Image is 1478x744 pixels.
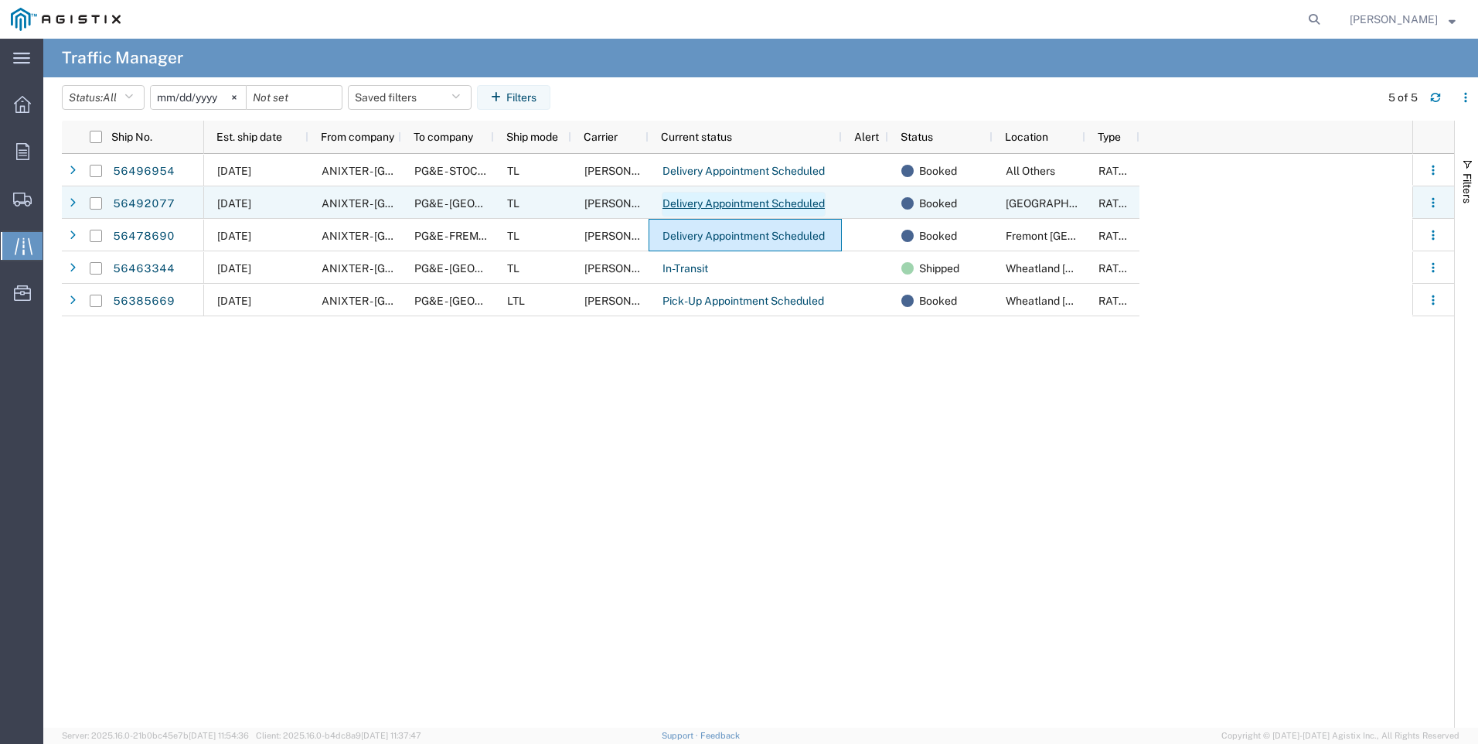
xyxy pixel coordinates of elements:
span: ANIXTER - Benicia [322,197,485,210]
span: Est. ship date [216,131,282,143]
button: [PERSON_NAME] [1349,10,1456,29]
span: [DATE] 11:54:36 [189,731,249,740]
input: Not set [247,86,342,109]
span: ANIXTER - Benicia [322,165,485,177]
span: TL [507,230,519,242]
span: Server: 2025.16.0-21b0bc45e7b [62,731,249,740]
span: Fremont DC [1006,230,1160,242]
span: TL [507,197,519,210]
span: From company [321,131,394,143]
div: 5 of 5 [1388,90,1418,106]
span: All Others [1006,165,1055,177]
span: Filters [1461,173,1473,203]
span: 08/15/2025 [217,230,251,242]
span: C.H. Robinson [584,230,673,242]
h4: Traffic Manager [62,39,183,77]
a: Delivery Appointment Scheduled [662,192,826,217]
img: logo [11,8,121,31]
span: ANIXTER - Benicia [322,230,485,242]
a: 56496954 [112,159,175,184]
span: RATED [1098,197,1133,210]
a: 56463344 [112,257,175,282]
span: Booked [919,220,957,252]
a: Pick-Up Appointment Scheduled [662,289,825,314]
button: Filters [477,85,550,110]
input: Not set [151,86,246,109]
span: C.H. Robinson [584,262,673,275]
span: Fresno DC [1006,197,1116,210]
span: PG&E - FRESNO [414,197,560,210]
span: Current status [661,131,732,143]
span: Booked [919,187,957,220]
span: ANIXTER - Benicia [322,295,485,307]
span: C.H. Robinson [584,197,673,210]
span: To company [414,131,473,143]
span: RATED [1098,262,1133,275]
span: LTL [507,295,525,307]
span: Status [901,131,933,143]
span: Roy Miller Freight Lines [584,295,739,307]
a: In-Transit [662,257,709,282]
span: ANIXTER - Benicia [322,262,485,275]
span: Booked [919,285,957,317]
a: Delivery Appointment Scheduled [662,159,826,184]
span: RATED [1098,165,1133,177]
span: PG&E - STOCKTON [414,165,508,177]
span: Location [1005,131,1048,143]
span: Type [1098,131,1121,143]
span: 08/13/2025 [217,262,251,275]
a: 56385669 [112,289,175,314]
span: Alert [854,131,879,143]
span: TL [507,165,519,177]
a: 56492077 [112,192,175,217]
span: Carrier [584,131,618,143]
span: Shipped [919,252,959,285]
span: Rick Judd [1350,11,1438,28]
button: Status:All [62,85,145,110]
span: Booked [919,155,957,187]
span: Wheatland DC [1006,262,1173,275]
span: RATED [1098,295,1133,307]
span: RATED [1098,230,1133,242]
span: 08/04/2025 [217,295,251,307]
span: 08/15/2025 [217,197,251,210]
span: Wheatland DC [1006,295,1173,307]
span: C.H. Robinson [584,165,673,177]
span: Client: 2025.16.0-b4dc8a9 [256,731,421,740]
span: PG&E - FREMONT [414,230,501,242]
span: TL [507,262,519,275]
span: Ship mode [506,131,558,143]
span: Ship No. [111,131,152,143]
a: 56478690 [112,224,175,249]
span: PG&E - WHEATLAND [414,295,560,307]
span: All [103,91,117,104]
a: Delivery Appointment Scheduled [662,224,826,249]
span: [DATE] 11:37:47 [361,731,421,740]
a: Feedback [700,731,740,740]
button: Saved filters [348,85,472,110]
a: Support [662,731,700,740]
span: Copyright © [DATE]-[DATE] Agistix Inc., All Rights Reserved [1221,729,1459,742]
span: 08/15/2025 [217,165,251,177]
span: PG&E - WHEATLAND [414,262,560,275]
